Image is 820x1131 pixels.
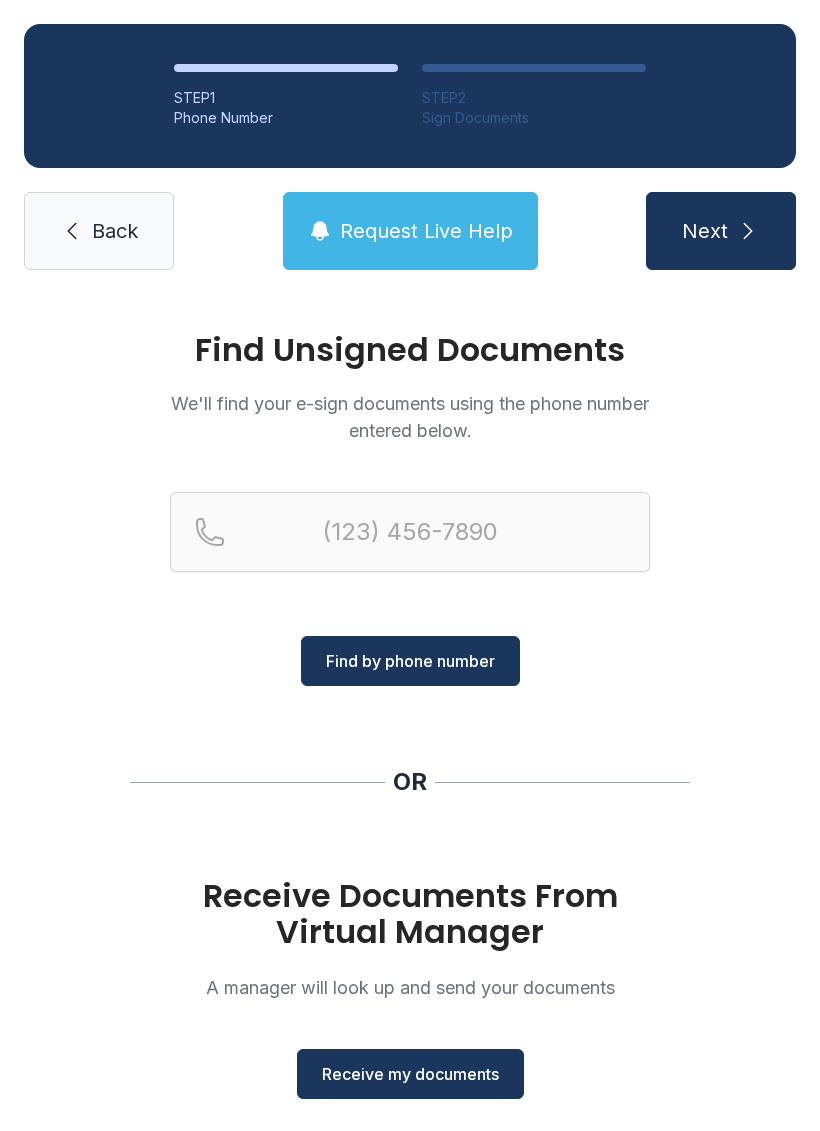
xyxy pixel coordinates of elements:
[422,88,646,108] div: STEP 2
[170,492,650,572] input: Reservation phone number
[340,217,513,245] span: Request Live Help
[170,334,650,366] h1: Find Unsigned Documents
[393,766,427,798] div: OR
[174,88,398,108] div: STEP 1
[92,217,138,245] span: Back
[170,878,650,950] h1: Receive Documents From Virtual Manager
[322,1062,499,1086] span: Receive my documents
[422,108,646,128] div: Sign Documents
[326,649,495,673] span: Find by phone number
[170,390,650,444] p: We'll find your e-sign documents using the phone number entered below.
[682,217,728,245] span: Next
[174,108,398,128] div: Phone Number
[170,974,650,1001] p: A manager will look up and send your documents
